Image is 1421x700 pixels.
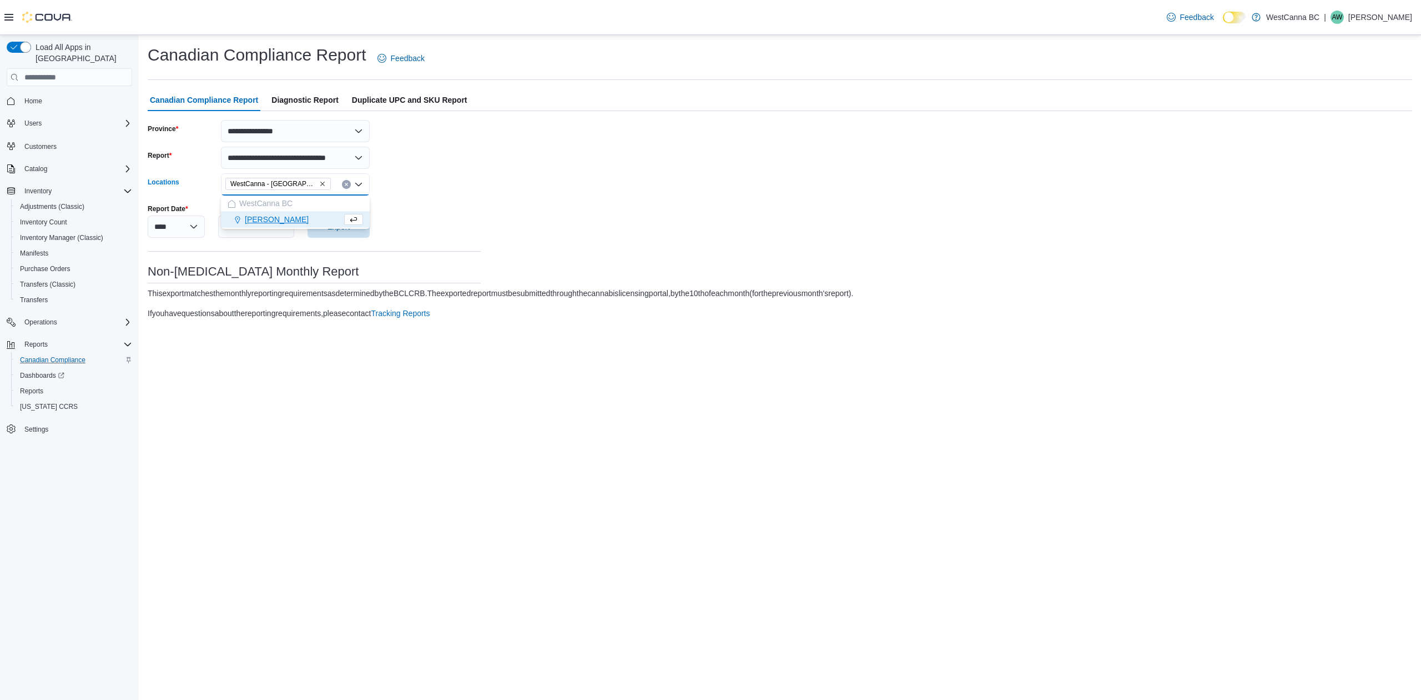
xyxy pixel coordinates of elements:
span: Inventory Manager (Classic) [16,231,132,244]
span: Reports [20,387,43,396]
img: Cova [22,12,72,23]
p: | [1324,11,1326,24]
span: [US_STATE] CCRS [20,402,78,411]
span: Dashboards [20,371,64,380]
span: Inventory Count [16,216,132,229]
button: [PERSON_NAME] [221,212,370,228]
span: Reports [20,338,132,351]
div: If you have questions about the reporting requirements, please contact [148,308,430,319]
span: Inventory [24,187,52,196]
span: Dashboards [16,369,132,382]
a: Inventory Count [16,216,72,229]
span: Adjustments (Classic) [20,202,84,211]
a: Dashboards [11,368,137,383]
span: Diagnostic Report [271,89,339,111]
button: Inventory [2,183,137,199]
span: AW [1332,11,1342,24]
a: Settings [20,423,53,436]
span: Users [20,117,132,130]
h3: Non-[MEDICAL_DATA] Monthly Report [148,265,481,278]
span: Dark Mode [1223,23,1223,24]
span: Catalog [24,164,47,173]
span: Reports [24,340,48,349]
button: Purchase Orders [11,261,137,277]
span: Feedback [391,53,425,64]
span: Users [24,119,42,128]
button: Reports [11,383,137,399]
p: [PERSON_NAME] [1348,11,1412,24]
div: Choose from the following options [221,196,370,228]
span: Transfers [20,296,48,304]
button: Operations [2,314,137,330]
a: Customers [20,140,61,153]
nav: Complex example [7,88,132,466]
div: This export matches the monthly reporting requirements as determined by the BC LCRB. The exported... [148,288,853,299]
a: Inventory Manager (Classic) [16,231,108,244]
span: Inventory [20,184,132,198]
button: Catalog [20,162,52,176]
span: Purchase Orders [16,262,132,276]
button: WestCanna BC [221,196,370,212]
button: Users [2,116,137,131]
span: Reports [16,384,132,398]
span: Washington CCRS [16,400,132,413]
button: Transfers [11,292,137,308]
h1: Canadian Compliance Report [148,44,366,66]
a: Feedback [373,47,429,69]
span: Settings [20,422,132,436]
span: WestCanna BC [239,198,293,209]
a: Transfers [16,293,52,307]
span: Transfers [16,293,132,307]
span: Manifests [20,249,48,258]
span: Home [24,97,42,106]
span: WestCanna - [GEOGRAPHIC_DATA] [230,178,317,189]
a: Manifests [16,247,53,260]
button: Customers [2,138,137,154]
span: Home [20,94,132,108]
button: Users [20,117,46,130]
label: Locations [148,178,179,187]
button: Adjustments (Classic) [11,199,137,214]
a: Feedback [1162,6,1218,28]
button: Clear input [342,180,351,189]
label: Report Date [148,204,188,213]
button: Catalog [2,161,137,177]
button: Close list of options [354,180,363,189]
button: Inventory Manager (Classic) [11,230,137,246]
span: Catalog [20,162,132,176]
span: Feedback [1180,12,1214,23]
span: Canadian Compliance [20,356,85,364]
button: Inventory [20,184,56,198]
a: Tracking Reports [371,309,430,318]
button: Home [2,93,137,109]
p: WestCanna BC [1266,11,1319,24]
label: Province [148,124,178,133]
span: Inventory Count [20,218,67,227]
button: Reports [2,337,137,352]
button: Reports [20,338,52,351]
a: Dashboards [16,369,69,382]
span: Customers [24,142,57,151]
span: Load All Apps in [GEOGRAPHIC_DATA] [31,42,132,64]
a: Purchase Orders [16,262,75,276]
button: Remove WestCanna - Broadway from selection in this group [319,181,326,187]
span: Transfers (Classic) [20,280,75,289]
a: Reports [16,384,48,398]
span: Customers [20,139,132,153]
button: Settings [2,421,137,437]
div: Ali Wasuk [1331,11,1344,24]
a: Canadian Compliance [16,353,90,367]
a: Home [20,94,47,108]
span: Canadian Compliance Report [150,89,258,111]
span: Adjustments (Classic) [16,200,132,213]
input: Dark Mode [1223,12,1246,23]
span: [PERSON_NAME] [245,214,309,225]
span: Operations [20,316,132,329]
button: Transfers (Classic) [11,277,137,292]
a: Transfers (Classic) [16,278,80,291]
button: Inventory Count [11,214,137,230]
a: [US_STATE] CCRS [16,400,82,413]
span: Operations [24,318,57,327]
button: [US_STATE] CCRS [11,399,137,414]
span: Duplicate UPC and SKU Report [352,89,467,111]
